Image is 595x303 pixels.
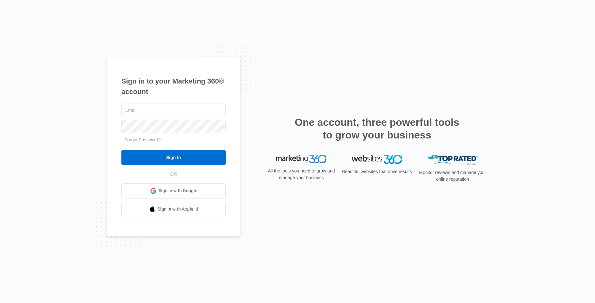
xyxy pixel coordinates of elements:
p: All the tools you need to grow and manage your business [266,168,337,181]
a: Forgot Password? [125,137,161,142]
h2: One account, three powerful tools to grow your business [293,116,461,141]
img: Marketing 360 [276,155,327,164]
input: Email [121,104,226,117]
p: Monitor reviews and manage your online reputation [417,169,488,183]
span: Sign in with Apple Id [158,206,198,212]
span: OR [166,171,181,178]
a: Sign in with Google [121,183,226,199]
span: Sign in with Google [159,187,197,194]
p: Beautiful websites that drive results [341,168,413,175]
a: Sign in with Apple Id [121,202,226,217]
h1: Sign in to your Marketing 360® account [121,76,226,97]
input: Sign In [121,150,226,165]
img: Websites 360 [352,155,402,164]
img: Top Rated Local [427,155,478,165]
